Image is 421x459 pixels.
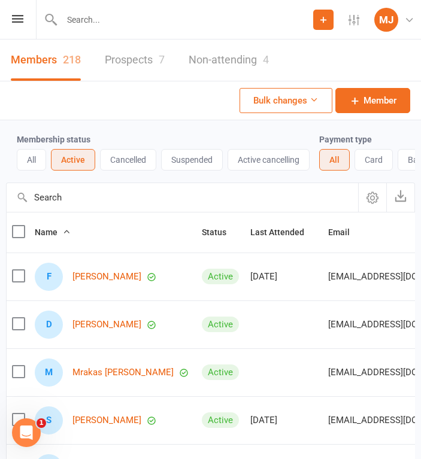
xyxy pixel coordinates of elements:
[250,272,317,282] div: [DATE]
[63,53,81,66] div: 218
[202,412,239,428] div: Active
[250,227,317,237] span: Last Attended
[35,225,71,239] button: Name
[355,149,393,171] button: Card
[364,93,396,108] span: Member
[319,135,372,144] label: Payment type
[35,227,71,237] span: Name
[72,415,141,425] a: [PERSON_NAME]
[72,320,141,330] a: [PERSON_NAME]
[58,11,313,28] input: Search...
[35,311,63,339] div: D
[105,39,165,81] a: Prospects7
[100,149,156,171] button: Cancelled
[240,88,332,113] button: Bulk changes
[202,225,240,239] button: Status
[202,269,239,284] div: Active
[228,149,310,171] button: Active cancelling
[51,149,95,171] button: Active
[35,263,63,291] div: F
[159,53,165,66] div: 7
[17,149,46,171] button: All
[319,149,350,171] button: All
[7,183,358,212] input: Search
[37,418,46,428] span: 1
[161,149,223,171] button: Suspended
[17,135,90,144] label: Membership status
[72,272,141,282] a: [PERSON_NAME]
[374,8,398,32] div: MJ
[202,317,239,332] div: Active
[328,227,363,237] span: Email
[328,225,363,239] button: Email
[189,39,269,81] a: Non-attending4
[12,418,41,447] iframe: Intercom live chat
[72,367,174,378] a: Mrakas [PERSON_NAME]
[11,39,81,81] a: Members218
[35,406,63,434] div: S
[202,227,240,237] span: Status
[250,225,317,239] button: Last Attended
[263,53,269,66] div: 4
[335,88,410,113] a: Member
[202,364,239,380] div: Active
[35,358,63,387] div: M
[250,415,317,425] div: [DATE]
